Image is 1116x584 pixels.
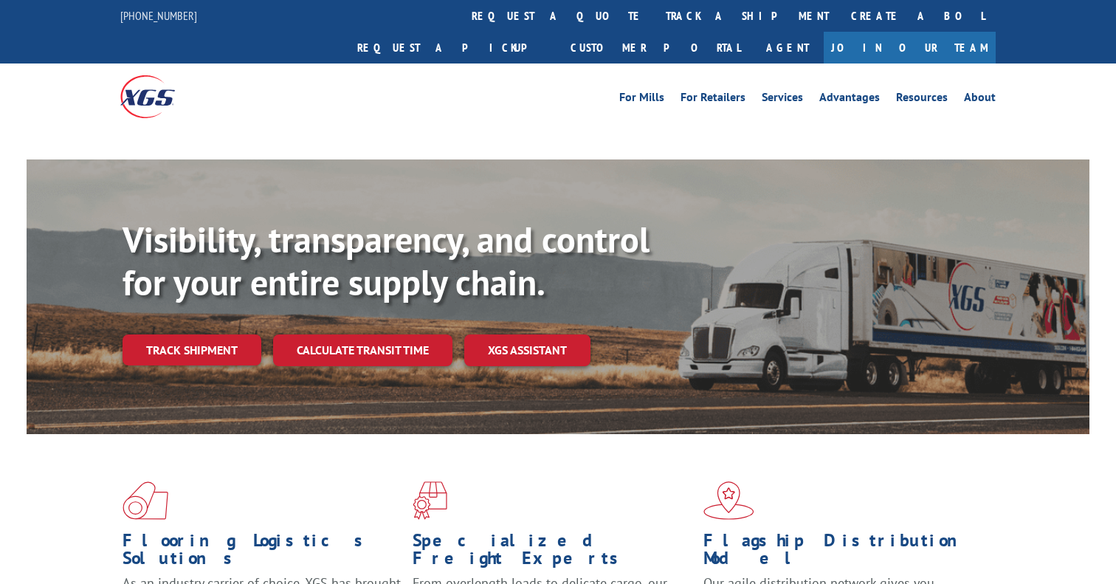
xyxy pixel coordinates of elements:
a: Agent [751,32,824,63]
a: Join Our Team [824,32,996,63]
img: xgs-icon-flagship-distribution-model-red [703,481,754,520]
img: xgs-icon-total-supply-chain-intelligence-red [123,481,168,520]
a: Track shipment [123,334,261,365]
a: [PHONE_NUMBER] [120,8,197,23]
a: Services [762,92,803,108]
a: Calculate transit time [273,334,452,366]
a: XGS ASSISTANT [464,334,590,366]
a: Resources [896,92,948,108]
h1: Flooring Logistics Solutions [123,532,402,574]
b: Visibility, transparency, and control for your entire supply chain. [123,216,650,305]
h1: Flagship Distribution Model [703,532,982,574]
a: For Mills [619,92,664,108]
h1: Specialized Freight Experts [413,532,692,574]
img: xgs-icon-focused-on-flooring-red [413,481,447,520]
a: Customer Portal [559,32,751,63]
a: About [964,92,996,108]
a: For Retailers [681,92,745,108]
a: Request a pickup [346,32,559,63]
a: Advantages [819,92,880,108]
